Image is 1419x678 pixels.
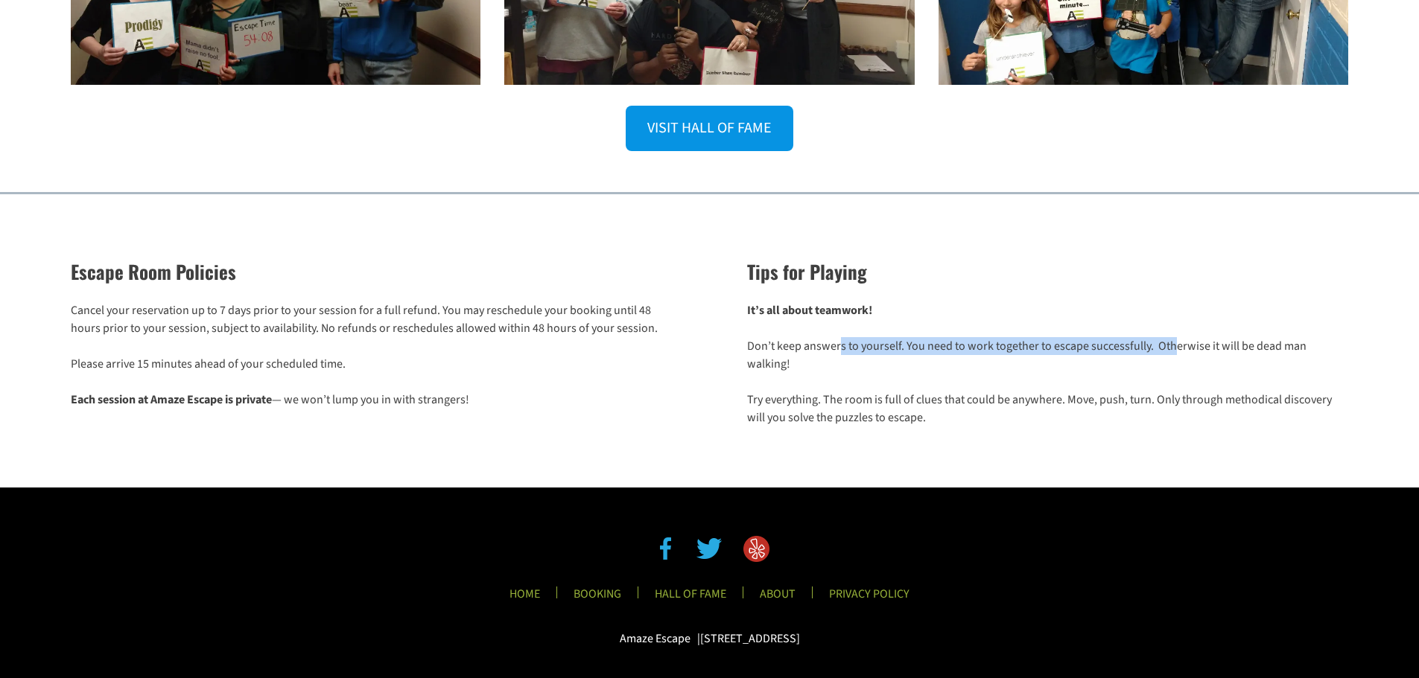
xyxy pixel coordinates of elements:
p: Please arrive 15 minutes ahead of your scheduled time. [71,355,672,373]
a: HOME [498,586,552,611]
span: Amaze Escape | [620,630,700,647]
p: Try everything. The room is full of clues that could be anywhere. Move, push, turn. Only through ... [747,391,1348,426]
h2: Escape Room Policies [71,258,672,286]
strong: It’s all about teamwork! [747,302,872,319]
a: VISIT HALL OF FAME [626,106,793,151]
p: Cancel your reservation up to 7 days prior to your session for a full refund. You may reschedule ... [71,301,672,337]
a: HALL OF FAME [643,586,738,611]
a: BOOKING [562,586,633,611]
a: PRIVACY POLICY [817,586,921,611]
p: — we won’t lump you in with strangers! [71,391,672,409]
a: ABOUT [748,586,807,611]
h2: Tips for Playing [747,258,1348,286]
p: Don’t keep answers to yourself. You need to work together to escape successfully. Otherwise it wi... [747,337,1348,373]
strong: Each session at Amaze Escape is private [71,391,272,408]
